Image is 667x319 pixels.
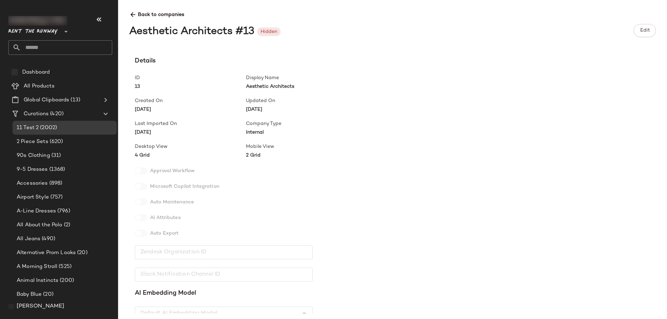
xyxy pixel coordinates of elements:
span: 13 [135,83,246,90]
span: (525) [57,263,72,271]
span: A-Line Dresses [17,207,56,215]
span: 4 Grid [135,152,246,159]
span: Animal Instincts [17,277,58,285]
img: svg%3e [8,304,14,309]
span: 11 Test 2 [17,124,39,132]
span: Desktop View [135,143,246,150]
span: 2 Grid [246,152,357,159]
span: Baby Blue [17,291,42,299]
span: All Jeans [17,235,40,243]
span: Aesthetic Architects [246,83,357,90]
span: Edit [640,28,650,33]
span: (490) [40,235,55,243]
span: [DATE] [246,106,357,113]
span: (1368) [48,166,65,174]
span: Details [135,56,357,66]
span: (620) [48,138,63,146]
span: [DATE] [135,106,246,113]
span: 2 Piece Sets [17,138,48,146]
span: (757) [49,193,63,201]
span: Company Type [246,120,357,127]
div: Aesthetic Architects #13 [129,24,254,40]
span: Last Imported On [135,120,246,127]
span: All Products [24,82,55,90]
button: Edit [634,24,656,37]
span: Updated On [246,97,357,104]
div: Hidden [261,28,277,35]
span: (898) [48,179,63,187]
span: Created On [135,97,246,104]
span: 90s Clothing [17,152,50,160]
span: ID [135,74,246,82]
span: A Morning Stroll [17,263,57,271]
span: (31) [50,152,61,160]
span: (2002) [39,124,57,132]
span: 9-5 Dresses [17,166,48,174]
span: Alternative Prom Looks [17,249,76,257]
span: All About the Polo [17,221,63,229]
span: Dashboard [22,68,50,76]
span: Internal [246,129,357,136]
span: Rent the Runway [8,24,58,36]
span: (200) [58,277,74,285]
img: svg%3e [11,69,18,76]
img: cfy_white_logo.C9jOOHJF.svg [8,16,67,26]
span: Accessories [17,179,48,187]
span: Curations [24,110,49,118]
span: (420) [49,110,64,118]
span: (2) [63,221,70,229]
span: (20) [42,291,53,299]
span: Mobile View [246,143,357,150]
span: (796) [56,207,70,215]
span: Airport Style [17,193,49,201]
span: [PERSON_NAME] [17,302,64,311]
span: AI Embedding Model [135,288,357,298]
span: Display Name [246,74,357,82]
span: (20) [76,249,88,257]
span: Back to companies [129,6,656,18]
span: Global Clipboards [24,96,69,104]
span: (13) [69,96,80,104]
span: [DATE] [135,129,246,136]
